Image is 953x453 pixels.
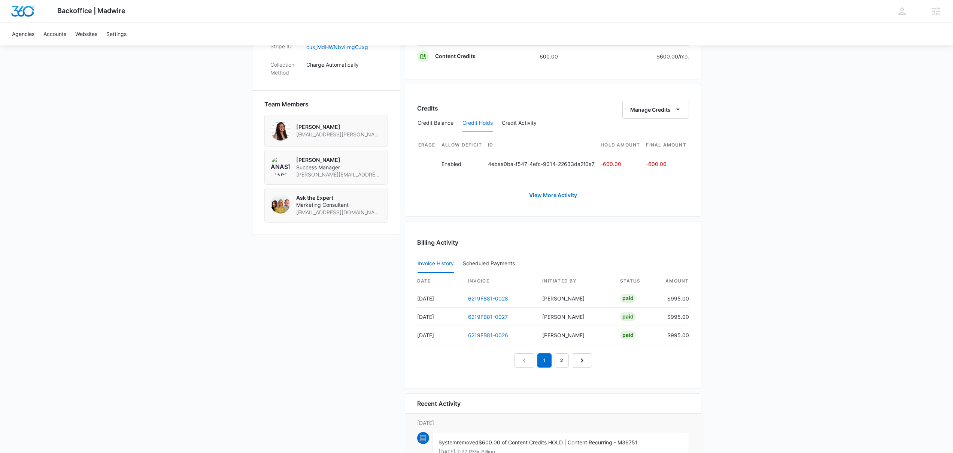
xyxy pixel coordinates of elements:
td: $995.00 [659,326,689,344]
h3: Billing Activity [417,238,689,247]
p: Content Credits [435,52,476,60]
td: [PERSON_NAME] [536,308,614,326]
p: -600.00 [601,160,640,168]
a: 6219FB81-0026 [468,332,508,338]
dt: Stripe ID [270,42,300,50]
td: [DATE] [417,289,462,308]
a: Agencies [7,22,39,45]
span: [EMAIL_ADDRESS][PERSON_NAME][DOMAIN_NAME] [296,131,382,138]
td: $995.00 [659,289,689,308]
th: Initiated By [536,273,614,289]
p: Charge Automatically [306,61,382,69]
p: [PERSON_NAME] [296,123,382,131]
td: 600.00 [534,46,598,67]
span: Allow Deficit [441,142,482,148]
a: cus_MdHWNbvLmgCJxg [306,44,368,50]
a: Next Page [572,353,592,368]
button: Credit Balance [418,114,453,132]
span: Marketing Consultant [296,201,382,209]
span: removed [457,439,479,446]
span: Final Amount [646,142,686,148]
p: $600.00 [654,52,689,60]
div: Scheduled Payments [463,261,518,266]
span: HOLD | Content Recurring - M36751. [548,439,639,446]
td: [DATE] [417,308,462,326]
p: [DATE] [417,419,689,427]
span: Team Members [264,100,309,109]
a: View More Activity [522,186,585,204]
img: Anastasia Martin-Wegryn [271,156,290,176]
div: Stripe IDcus_MdHWNbvLmgCJxg [264,38,388,56]
p: Enabled [441,160,482,168]
span: $600.00 of Content Credits. [479,439,548,446]
td: [PERSON_NAME] [536,289,614,308]
h3: Credits [417,104,438,113]
span: ID [488,142,595,148]
th: invoice [462,273,537,289]
p: -600.00 [646,160,686,168]
dt: Collection Method [270,61,300,76]
img: Ask the Expert [271,194,290,214]
div: Collection MethodCharge Automatically [264,56,388,81]
span: [EMAIL_ADDRESS][DOMAIN_NAME] [296,209,382,216]
td: [DATE] [417,326,462,344]
img: Audriana Talamantes [271,121,290,141]
a: 6219FB81-0028 [468,295,508,302]
td: [PERSON_NAME] [536,326,614,344]
p: [PERSON_NAME] [296,156,382,164]
span: Backoffice | Madwire [57,7,125,15]
p: 4ebaa0ba-f547-4efc-9014-22633da2f0a7 [488,160,595,168]
div: Paid [620,312,636,321]
a: Settings [102,22,131,45]
button: Invoice History [418,255,454,273]
span: System [438,439,457,446]
button: Credit Activity [502,114,537,132]
th: amount [659,273,689,289]
div: Paid [620,294,636,303]
td: $995.00 [659,308,689,326]
nav: Pagination [514,353,592,368]
p: Ask the Expert [296,194,382,202]
button: Manage Credits [622,101,689,119]
a: Page 2 [555,353,569,368]
span: /mo. [678,53,689,60]
button: Credit Holds [462,114,493,132]
a: Websites [71,22,102,45]
span: Success Manager [296,164,382,171]
em: 1 [537,353,552,368]
div: Paid [620,330,636,339]
a: 6219FB81-0027 [468,314,508,320]
span: Hold Amount [601,142,640,148]
th: status [614,273,659,289]
th: date [417,273,462,289]
a: Accounts [39,22,71,45]
h6: Recent Activity [417,399,461,408]
span: [PERSON_NAME][EMAIL_ADDRESS][PERSON_NAME][DOMAIN_NAME] [296,171,382,178]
